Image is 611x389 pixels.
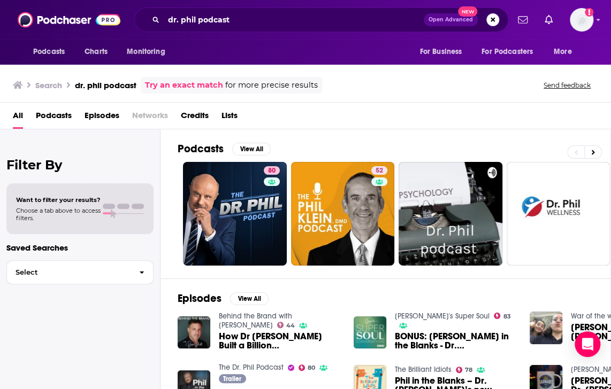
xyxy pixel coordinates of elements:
span: 44 [286,323,295,328]
a: Credits [181,107,209,129]
h2: Filter By [6,157,154,173]
p: Saved Searches [6,243,154,253]
button: open menu [546,42,585,62]
span: for more precise results [225,79,318,91]
a: 52 [371,166,387,175]
span: More [554,44,572,59]
input: Search podcasts, credits, & more... [164,11,424,28]
h3: Search [35,80,62,90]
span: 52 [376,166,383,176]
a: BONUS: Phil in the Blanks - Dr. Phil's new podcast [395,332,517,350]
h3: dr. phil podcast [75,80,136,90]
a: 80 [299,364,316,371]
a: 44 [277,322,295,328]
a: Lists [222,107,238,129]
span: 80 [268,166,276,176]
div: Search podcasts, credits, & more... [134,7,508,32]
a: 80 [264,166,280,175]
span: 80 [308,365,315,370]
span: Networks [132,107,168,129]
a: Charts [78,42,114,62]
a: Try an exact match [145,79,223,91]
span: How Dr [PERSON_NAME] Built a Billion [PERSON_NAME] & Business | Dr. Phil | Podcast series / Marke... [219,332,341,350]
span: Logged in as putnampublicity [570,8,593,32]
a: Show notifications dropdown [514,11,532,29]
img: Lal-Lara Dr.Phil podcast [530,312,562,344]
span: Open Advanced [429,17,473,22]
span: Monitoring [127,44,165,59]
a: All [13,107,23,129]
svg: Add a profile image [585,8,593,17]
span: Select [7,269,131,276]
span: BONUS: [PERSON_NAME] in the Blanks - Dr. [PERSON_NAME]'s new podcast [395,332,517,350]
a: 52 [291,162,395,266]
a: Show notifications dropdown [540,11,557,29]
a: 80 [183,162,287,266]
img: User Profile [570,8,593,32]
div: Open Intercom Messenger [575,331,600,357]
button: Show profile menu [570,8,593,32]
a: Episodes [85,107,119,129]
a: 78 [456,367,473,373]
a: 83 [494,313,511,319]
button: open menu [412,42,475,62]
img: Podchaser - Follow, Share and Rate Podcasts [18,10,120,30]
span: Podcasts [33,44,65,59]
button: Open AdvancedNew [424,13,478,26]
button: View All [232,143,271,155]
a: Oprah's Super Soul [395,312,490,321]
a: EpisodesView All [178,292,269,305]
button: View All [230,292,269,305]
a: PodcastsView All [178,142,271,155]
a: How Dr Phil Built a Billion Dollar Brand & Business | Dr. Phil | Podcast series / Marketing [219,332,341,350]
button: Select [6,260,154,284]
span: Charts [85,44,108,59]
a: Behind the Brand with Bryan Elliott [219,312,292,330]
span: Choose a tab above to access filters. [16,207,101,222]
button: open menu [119,42,179,62]
a: Podcasts [36,107,72,129]
button: open menu [475,42,548,62]
img: How Dr Phil Built a Billion Dollar Brand & Business | Dr. Phil | Podcast series / Marketing [178,316,210,349]
img: BONUS: Phil in the Blanks - Dr. Phil's new podcast [354,316,386,349]
span: For Business [419,44,462,59]
span: Trailer [223,376,241,382]
h2: Podcasts [178,142,224,155]
span: Want to filter your results? [16,196,101,204]
span: 83 [503,314,510,319]
span: For Podcasters [482,44,533,59]
h2: Episodes [178,292,222,305]
a: The Brilliant Idiots [395,365,452,374]
button: Send feedback [540,81,594,90]
span: 78 [465,368,472,372]
span: New [458,6,477,17]
button: open menu [26,42,79,62]
a: The Dr. Phil Podcast [219,363,284,372]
